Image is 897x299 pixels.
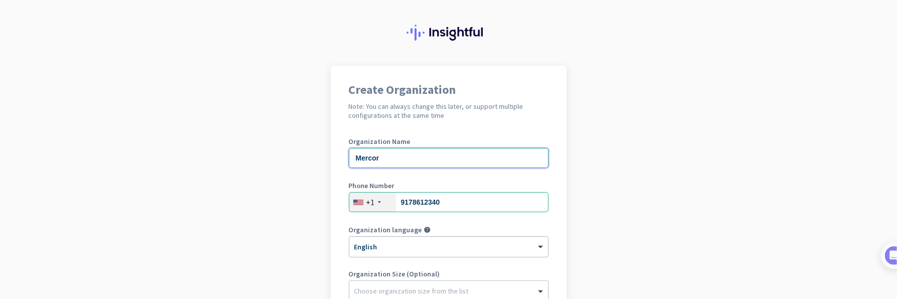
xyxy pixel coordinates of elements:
label: Organization Size (Optional) [349,270,549,277]
input: 201-555-0123 [349,192,549,212]
label: Phone Number [349,182,549,189]
img: Insightful [407,25,491,41]
div: +1 [366,197,375,207]
i: help [424,226,431,233]
h2: Note: You can always change this later, or support multiple configurations at the same time [349,102,549,120]
label: Organization Name [349,138,549,145]
h1: Create Organization [349,84,549,96]
input: What is the name of your organization? [349,148,549,168]
label: Organization language [349,226,422,233]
